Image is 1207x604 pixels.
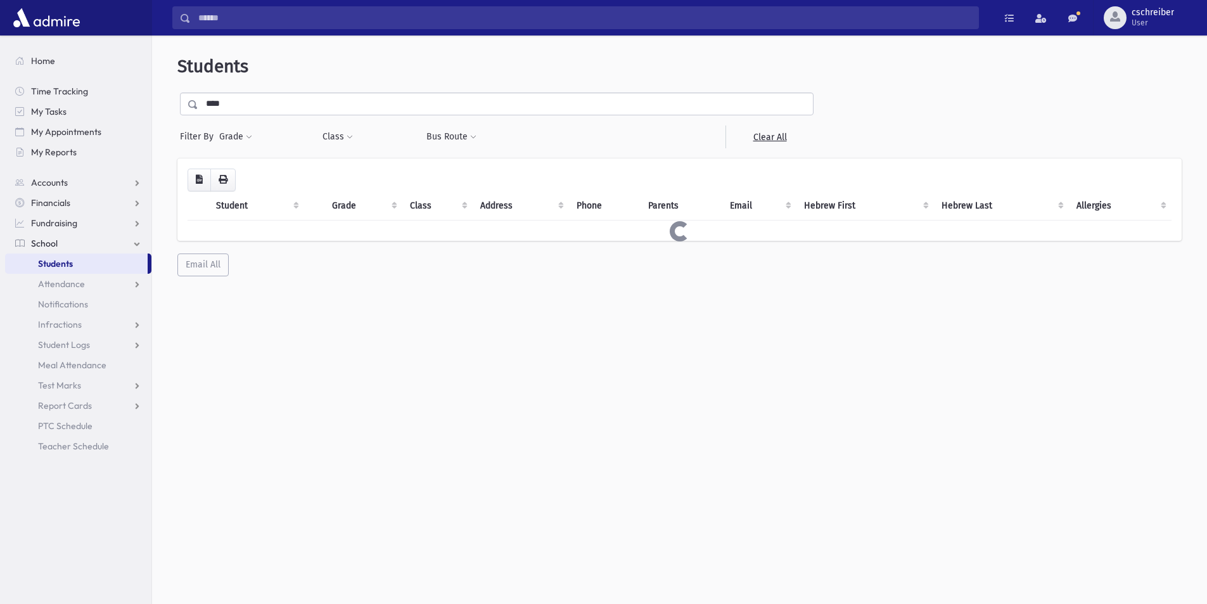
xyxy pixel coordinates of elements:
[210,169,236,191] button: Print
[5,51,151,71] a: Home
[426,125,477,148] button: Bus Route
[38,339,90,350] span: Student Logs
[177,254,229,276] button: Email All
[402,191,473,221] th: Class
[180,130,219,143] span: Filter By
[31,106,67,117] span: My Tasks
[5,355,151,375] a: Meal Attendance
[31,217,77,229] span: Fundraising
[10,5,83,30] img: AdmirePro
[38,299,88,310] span: Notifications
[5,375,151,395] a: Test Marks
[5,142,151,162] a: My Reports
[324,191,402,221] th: Grade
[934,191,1070,221] th: Hebrew Last
[5,294,151,314] a: Notifications
[569,191,641,221] th: Phone
[38,319,82,330] span: Infractions
[641,191,722,221] th: Parents
[38,440,109,452] span: Teacher Schedule
[188,169,211,191] button: CSV
[722,191,796,221] th: Email
[5,193,151,213] a: Financials
[5,172,151,193] a: Accounts
[5,101,151,122] a: My Tasks
[725,125,814,148] a: Clear All
[5,213,151,233] a: Fundraising
[219,125,253,148] button: Grade
[322,125,354,148] button: Class
[473,191,569,221] th: Address
[31,177,68,188] span: Accounts
[5,335,151,355] a: Student Logs
[31,55,55,67] span: Home
[5,233,151,254] a: School
[5,122,151,142] a: My Appointments
[31,197,70,209] span: Financials
[5,274,151,294] a: Attendance
[1132,18,1174,28] span: User
[5,254,148,274] a: Students
[796,191,933,221] th: Hebrew First
[5,416,151,436] a: PTC Schedule
[31,146,77,158] span: My Reports
[31,86,88,97] span: Time Tracking
[31,238,58,249] span: School
[177,56,248,77] span: Students
[38,400,92,411] span: Report Cards
[208,191,304,221] th: Student
[38,258,73,269] span: Students
[38,278,85,290] span: Attendance
[31,126,101,138] span: My Appointments
[5,395,151,416] a: Report Cards
[38,420,93,432] span: PTC Schedule
[5,314,151,335] a: Infractions
[38,380,81,391] span: Test Marks
[38,359,106,371] span: Meal Attendance
[1069,191,1172,221] th: Allergies
[191,6,978,29] input: Search
[5,81,151,101] a: Time Tracking
[5,436,151,456] a: Teacher Schedule
[1132,8,1174,18] span: cschreiber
